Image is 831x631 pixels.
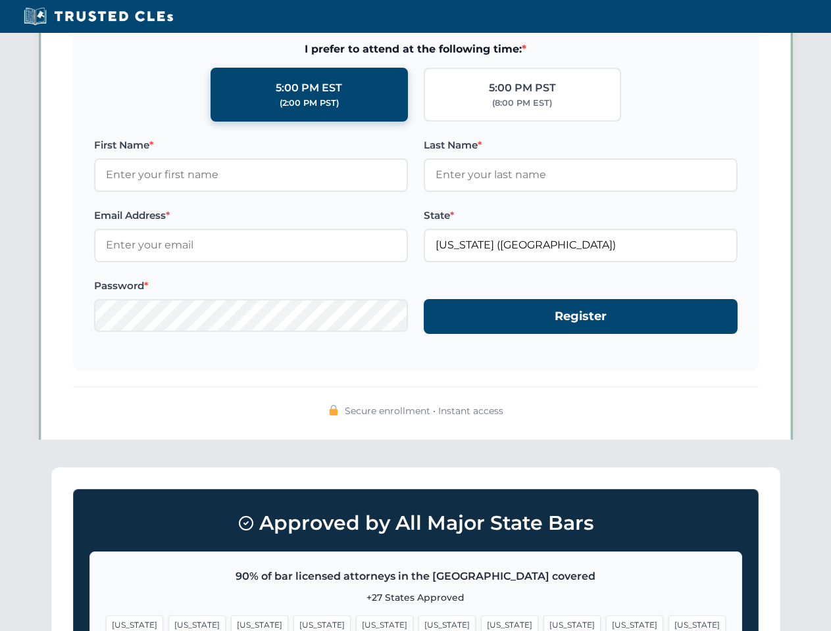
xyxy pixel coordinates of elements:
[89,505,742,541] h3: Approved by All Major State Bars
[94,208,408,223] label: Email Address
[328,405,339,415] img: 🔒
[424,208,738,223] label: State
[94,137,408,153] label: First Name
[424,158,738,191] input: Enter your last name
[424,137,738,153] label: Last Name
[424,299,738,334] button: Register
[106,590,726,605] p: +27 States Approved
[489,80,556,97] div: 5:00 PM PST
[424,229,738,262] input: Florida (FL)
[20,7,177,26] img: Trusted CLEs
[94,158,408,191] input: Enter your first name
[94,229,408,262] input: Enter your email
[94,41,738,58] span: I prefer to attend at the following time:
[492,97,552,110] div: (8:00 PM EST)
[94,278,408,294] label: Password
[106,568,726,585] p: 90% of bar licensed attorneys in the [GEOGRAPHIC_DATA] covered
[345,404,503,418] span: Secure enrollment • Instant access
[276,80,342,97] div: 5:00 PM EST
[280,97,339,110] div: (2:00 PM PST)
